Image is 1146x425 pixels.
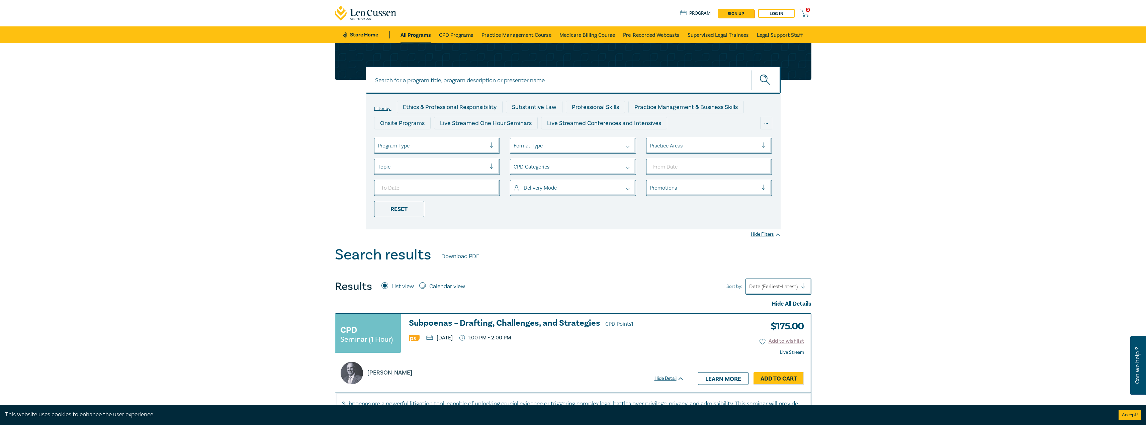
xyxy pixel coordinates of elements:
[434,117,538,129] div: Live Streamed One Hour Seminars
[650,184,651,192] input: select
[374,180,500,196] input: To Date
[646,159,772,175] input: From Date
[367,368,412,377] p: [PERSON_NAME]
[341,362,363,384] img: https://s3.ap-southeast-2.amazonaws.com/leo-cussen-store-production-content/Contacts/Daniel%20Mar...
[514,184,515,192] input: select
[374,201,424,217] div: Reset
[718,9,754,18] a: sign up
[409,319,684,329] a: Subpoenas – Drafting, Challenges, and Strategies CPD Points1
[760,337,804,345] button: Add to wishlist
[680,10,711,17] a: Program
[541,117,667,129] div: Live Streamed Conferences and Intensives
[749,283,751,290] input: Sort by
[654,375,691,382] div: Hide Detail
[397,101,503,113] div: Ethics & Professional Responsibility
[340,324,357,336] h3: CPD
[342,400,804,417] p: Subpoenas are a powerful litigation tool, capable of unlocking crucial evidence or triggering com...
[514,142,515,149] input: select
[335,280,372,293] h4: Results
[374,106,391,111] label: Filter by:
[1119,410,1141,420] button: Accept cookies
[566,101,625,113] div: Professional Skills
[401,26,431,43] a: All Programs
[758,9,795,18] a: Log in
[640,133,702,145] div: National Programs
[374,117,431,129] div: Onsite Programs
[483,133,560,145] div: Pre-Recorded Webcasts
[391,282,414,291] label: List view
[650,142,651,149] input: select
[409,335,420,341] img: Professional Skills
[439,26,473,43] a: CPD Programs
[760,117,772,129] div: ...
[780,349,804,355] strong: Live Stream
[441,252,479,261] a: Download PDF
[754,372,804,385] a: Add to Cart
[1134,340,1141,391] span: Can we help ?
[506,101,562,113] div: Substantive Law
[757,26,803,43] a: Legal Support Staff
[340,336,393,343] small: Seminar (1 Hour)
[564,133,637,145] div: 10 CPD Point Packages
[688,26,749,43] a: Supervised Legal Trainees
[628,101,744,113] div: Practice Management & Business Skills
[378,163,379,171] input: select
[426,335,453,340] p: [DATE]
[751,231,781,238] div: Hide Filters
[429,282,465,291] label: Calendar view
[698,372,748,385] a: Learn more
[514,163,515,171] input: select
[766,319,804,334] h3: $ 175.00
[5,410,1109,419] div: This website uses cookies to enhance the user experience.
[335,246,431,263] h1: Search results
[343,31,389,38] a: Store Home
[605,321,633,327] span: CPD Points 1
[481,26,551,43] a: Practice Management Course
[806,8,810,12] span: 0
[335,300,811,308] div: Hide All Details
[366,67,781,94] input: Search for a program title, program description or presenter name
[378,142,379,149] input: select
[409,319,684,329] h3: Subpoenas – Drafting, Challenges, and Strategies
[459,335,511,341] p: 1:00 PM - 2:00 PM
[374,133,480,145] div: Live Streamed Practical Workshops
[726,283,742,290] span: Sort by:
[559,26,615,43] a: Medicare Billing Course
[623,26,680,43] a: Pre-Recorded Webcasts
